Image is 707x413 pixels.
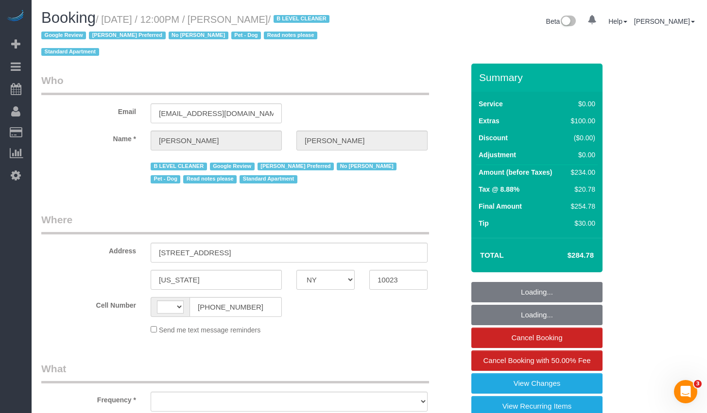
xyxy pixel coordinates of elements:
div: $0.00 [567,99,595,109]
label: Service [479,99,503,109]
div: $20.78 [567,184,595,194]
label: Tax @ 8.88% [479,184,519,194]
h3: Summary [479,72,598,83]
span: Cancel Booking with 50.00% Fee [483,356,591,364]
label: Extras [479,116,500,126]
a: Help [608,17,627,25]
div: $30.00 [567,218,595,228]
img: New interface [560,16,576,28]
label: Final Amount [479,201,522,211]
div: $254.78 [567,201,595,211]
span: / [41,14,332,58]
span: [PERSON_NAME] Preferred [89,32,165,39]
a: Cancel Booking with 50.00% Fee [471,350,603,371]
input: Cell Number [190,297,282,317]
span: 3 [694,380,702,388]
label: Email [34,103,143,116]
a: [PERSON_NAME] [634,17,695,25]
span: Google Review [41,32,86,39]
label: Discount [479,133,508,143]
div: $0.00 [567,150,595,160]
h4: $284.78 [538,251,594,260]
img: Automaid Logo [6,10,25,23]
label: Frequency * [34,392,143,405]
span: Standard Apartment [41,48,99,56]
label: Tip [479,218,489,228]
span: Pet - Dog [231,32,261,39]
div: ($0.00) [567,133,595,143]
input: Zip Code [369,270,428,290]
span: Read notes please [183,175,237,183]
label: Name * [34,131,143,144]
legend: Who [41,73,429,95]
a: Cancel Booking [471,328,603,348]
span: B LEVEL CLEANER [151,163,207,170]
div: $100.00 [567,116,595,126]
input: Email [151,103,282,123]
div: $234.00 [567,167,595,177]
span: Booking [41,9,96,26]
legend: Where [41,213,429,234]
strong: Total [480,251,504,259]
span: Standard Apartment [240,175,297,183]
label: Adjustment [479,150,516,160]
span: No [PERSON_NAME] [169,32,228,39]
span: No [PERSON_NAME] [337,163,397,170]
input: Last Name [296,131,428,150]
a: Beta [546,17,576,25]
span: Read notes please [264,32,317,39]
span: Send me text message reminders [159,326,260,334]
input: First Name [151,131,282,150]
label: Amount (before Taxes) [479,167,552,177]
label: Address [34,243,143,256]
span: B LEVEL CLEANER [274,15,330,23]
legend: What [41,362,429,383]
span: [PERSON_NAME] Preferred [258,163,334,170]
iframe: Intercom live chat [674,380,697,403]
a: View Changes [471,373,603,394]
span: Pet - Dog [151,175,180,183]
small: / [DATE] / 12:00PM / [PERSON_NAME] [41,14,332,58]
label: Cell Number [34,297,143,310]
input: City [151,270,282,290]
span: Google Review [210,163,255,170]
